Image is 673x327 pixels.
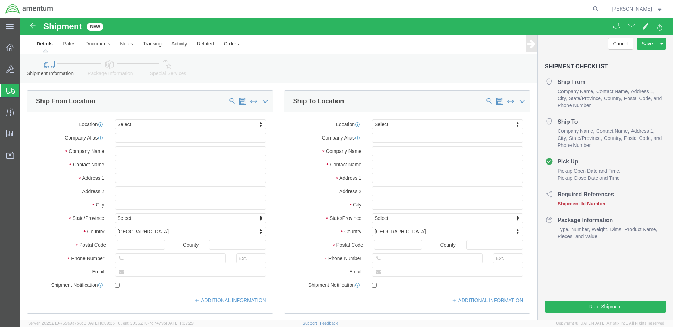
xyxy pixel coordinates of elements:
[166,321,194,325] span: [DATE] 11:37:29
[611,5,663,13] button: [PERSON_NAME]
[20,18,673,320] iframe: FS Legacy Container
[303,321,320,325] a: Support
[5,4,54,14] img: logo
[612,5,652,13] span: Marcellis Jacobs
[28,321,115,325] span: Server: 2025.21.0-769a9a7b8c3
[320,321,338,325] a: Feedback
[118,321,194,325] span: Client: 2025.21.0-7d7479b
[86,321,115,325] span: [DATE] 10:09:35
[556,320,665,326] span: Copyright © [DATE]-[DATE] Agistix Inc., All Rights Reserved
